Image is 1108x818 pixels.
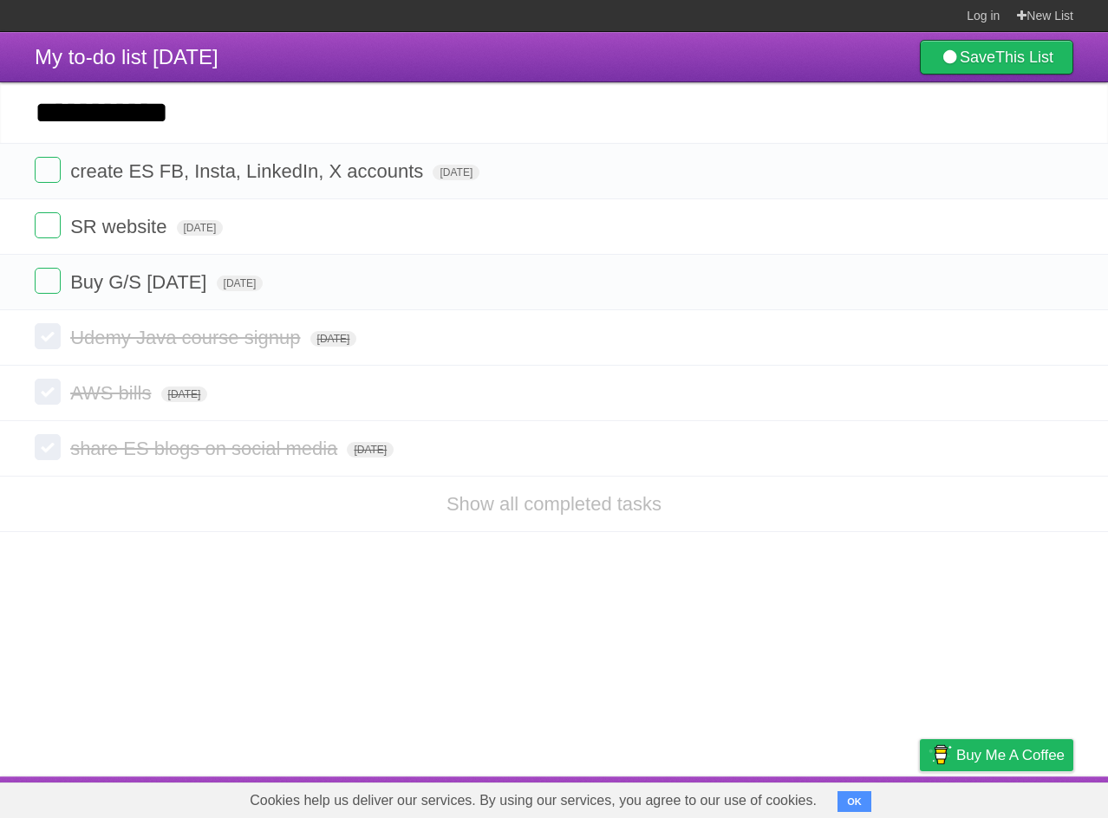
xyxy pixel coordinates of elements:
span: AWS bills [70,382,155,404]
label: Done [35,268,61,294]
b: This List [995,49,1053,66]
a: Privacy [897,781,942,814]
a: SaveThis List [920,40,1073,75]
span: [DATE] [433,165,479,180]
label: Done [35,212,61,238]
label: Done [35,434,61,460]
label: Done [35,323,61,349]
button: OK [838,791,871,812]
a: Suggest a feature [964,781,1073,814]
span: [DATE] [310,331,357,347]
span: Udemy Java course signup [70,327,304,348]
label: Done [35,157,61,183]
a: Buy me a coffee [920,739,1073,771]
span: Buy G/S [DATE] [70,271,211,293]
label: Done [35,379,61,405]
img: Buy me a coffee [929,740,952,769]
span: SR website [70,216,171,237]
a: Show all completed tasks [446,493,662,515]
span: [DATE] [217,276,264,291]
a: Terms [838,781,877,814]
a: About [689,781,726,814]
span: [DATE] [347,442,394,458]
span: create ES FB, Insta, LinkedIn, X accounts [70,160,427,182]
span: Buy me a coffee [956,740,1065,770]
span: [DATE] [177,220,224,236]
span: My to-do list [DATE] [35,45,218,68]
a: Developers [746,781,817,814]
span: Cookies help us deliver our services. By using our services, you agree to our use of cookies. [232,783,834,818]
span: [DATE] [161,386,208,402]
span: share ES blogs on social media [70,438,342,459]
